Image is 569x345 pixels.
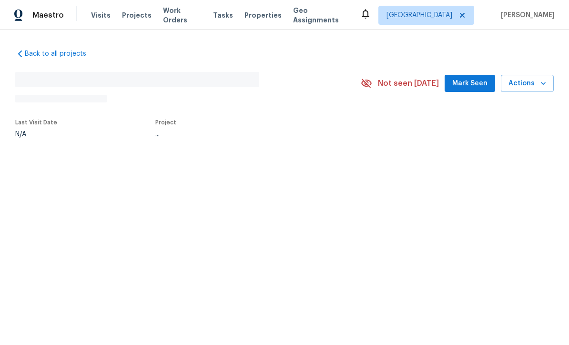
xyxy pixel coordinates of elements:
[163,6,202,25] span: Work Orders
[91,10,111,20] span: Visits
[501,75,554,92] button: Actions
[378,79,439,88] span: Not seen [DATE]
[445,75,495,92] button: Mark Seen
[15,120,57,125] span: Last Visit Date
[122,10,152,20] span: Projects
[293,6,348,25] span: Geo Assignments
[508,78,546,90] span: Actions
[452,78,488,90] span: Mark Seen
[213,12,233,19] span: Tasks
[244,10,282,20] span: Properties
[15,49,107,59] a: Back to all projects
[155,131,338,138] div: ...
[15,131,57,138] div: N/A
[32,10,64,20] span: Maestro
[155,120,176,125] span: Project
[497,10,555,20] span: [PERSON_NAME]
[386,10,452,20] span: [GEOGRAPHIC_DATA]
